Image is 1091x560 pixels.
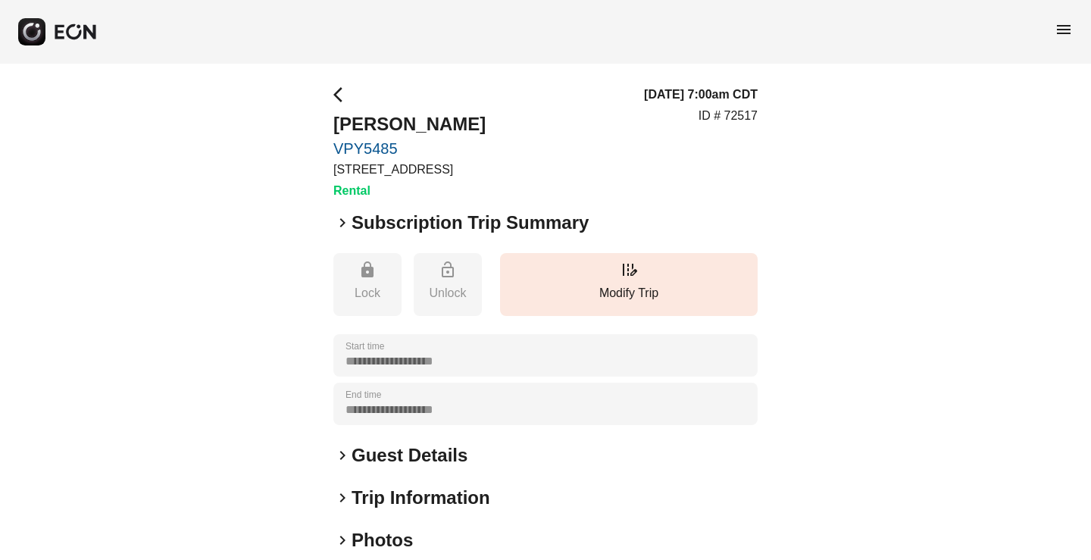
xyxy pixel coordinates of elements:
[644,86,758,104] h3: [DATE] 7:00am CDT
[352,211,589,235] h2: Subscription Trip Summary
[333,214,352,232] span: keyboard_arrow_right
[352,486,490,510] h2: Trip Information
[333,182,486,200] h3: Rental
[333,139,486,158] a: VPY5485
[352,528,413,552] h2: Photos
[352,443,467,468] h2: Guest Details
[500,253,758,316] button: Modify Trip
[333,86,352,104] span: arrow_back_ios
[333,112,486,136] h2: [PERSON_NAME]
[333,161,486,179] p: [STREET_ADDRESS]
[333,531,352,549] span: keyboard_arrow_right
[699,107,758,125] p: ID # 72517
[333,446,352,465] span: keyboard_arrow_right
[508,284,750,302] p: Modify Trip
[1055,20,1073,39] span: menu
[333,489,352,507] span: keyboard_arrow_right
[620,261,638,279] span: edit_road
